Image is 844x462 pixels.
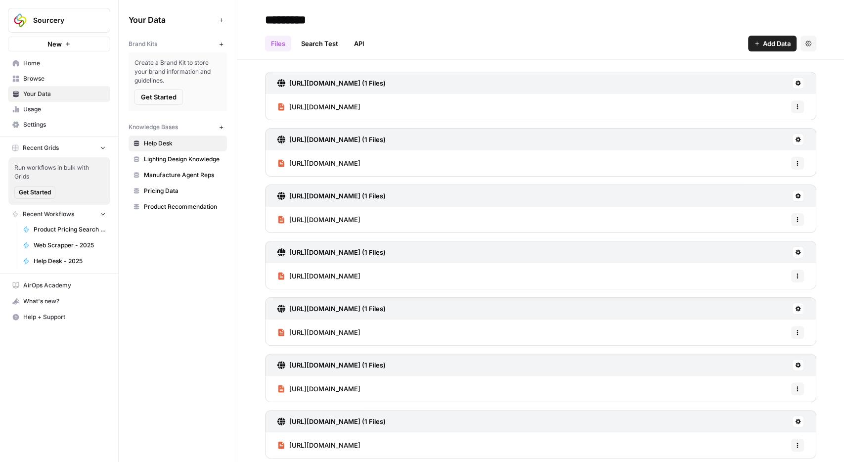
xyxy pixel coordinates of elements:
div: What's new? [8,294,110,309]
a: Your Data [8,86,110,102]
span: Web Scrapper - 2025 [34,241,106,250]
span: Settings [23,120,106,129]
span: AirOps Academy [23,281,106,290]
button: Add Data [748,36,797,51]
span: Get Started [141,92,177,102]
span: Manufacture Agent Reps [144,171,222,180]
span: [URL][DOMAIN_NAME] [289,271,360,281]
span: Product Recommendation [144,202,222,211]
a: [URL][DOMAIN_NAME] [277,376,360,402]
a: Help Desk [129,136,227,151]
span: [URL][DOMAIN_NAME] [289,384,360,394]
span: Add Data [763,39,791,48]
span: Usage [23,105,106,114]
a: [URL][DOMAIN_NAME] (1 Files) [277,241,386,263]
button: Recent Grids [8,140,110,155]
h3: [URL][DOMAIN_NAME] (1 Files) [289,247,386,257]
a: Search Test [295,36,344,51]
a: Product Pricing Search - 2025 [18,222,110,237]
span: Your Data [23,90,106,98]
a: [URL][DOMAIN_NAME] (1 Files) [277,354,386,376]
a: [URL][DOMAIN_NAME] [277,207,360,232]
button: Get Started [14,186,55,199]
span: Sourcery [33,15,93,25]
span: Get Started [19,188,51,197]
span: [URL][DOMAIN_NAME] [289,440,360,450]
span: [URL][DOMAIN_NAME] [289,158,360,168]
h3: [URL][DOMAIN_NAME] (1 Files) [289,304,386,314]
span: New [47,39,62,49]
h3: [URL][DOMAIN_NAME] (1 Files) [289,135,386,144]
span: Brand Kits [129,40,157,48]
a: API [348,36,370,51]
span: Create a Brand Kit to store your brand information and guidelines. [134,58,221,85]
span: [URL][DOMAIN_NAME] [289,215,360,225]
a: Home [8,55,110,71]
a: Usage [8,101,110,117]
a: Product Recommendation [129,199,227,215]
a: Help Desk - 2025 [18,253,110,269]
button: What's new? [8,293,110,309]
span: Pricing Data [144,186,222,195]
span: Product Pricing Search - 2025 [34,225,106,234]
span: Lighting Design Knowledge [144,155,222,164]
span: [URL][DOMAIN_NAME] [289,102,360,112]
a: Settings [8,117,110,133]
a: [URL][DOMAIN_NAME] (1 Files) [277,411,386,432]
h3: [URL][DOMAIN_NAME] (1 Files) [289,360,386,370]
a: Manufacture Agent Reps [129,167,227,183]
span: Recent Workflows [23,210,74,219]
span: Home [23,59,106,68]
a: [URL][DOMAIN_NAME] [277,94,360,120]
a: [URL][DOMAIN_NAME] [277,432,360,458]
span: Recent Grids [23,143,59,152]
button: Recent Workflows [8,207,110,222]
a: [URL][DOMAIN_NAME] [277,320,360,345]
a: AirOps Academy [8,277,110,293]
button: New [8,37,110,51]
span: Your Data [129,14,215,26]
a: Browse [8,71,110,87]
button: Help + Support [8,309,110,325]
span: Help Desk - 2025 [34,257,106,266]
a: [URL][DOMAIN_NAME] (1 Files) [277,185,386,207]
a: [URL][DOMAIN_NAME] (1 Files) [277,72,386,94]
a: [URL][DOMAIN_NAME] [277,150,360,176]
h3: [URL][DOMAIN_NAME] (1 Files) [289,78,386,88]
a: Pricing Data [129,183,227,199]
span: [URL][DOMAIN_NAME] [289,327,360,337]
a: Web Scrapper - 2025 [18,237,110,253]
button: Get Started [134,89,183,105]
span: Help + Support [23,313,106,322]
a: Lighting Design Knowledge [129,151,227,167]
span: Run workflows in bulk with Grids [14,163,104,181]
span: Knowledge Bases [129,123,178,132]
a: [URL][DOMAIN_NAME] (1 Files) [277,298,386,320]
span: Help Desk [144,139,222,148]
img: Sourcery Logo [11,11,29,29]
a: [URL][DOMAIN_NAME] (1 Files) [277,129,386,150]
h3: [URL][DOMAIN_NAME] (1 Files) [289,191,386,201]
h3: [URL][DOMAIN_NAME] (1 Files) [289,416,386,426]
span: Browse [23,74,106,83]
a: Files [265,36,291,51]
a: [URL][DOMAIN_NAME] [277,263,360,289]
button: Workspace: Sourcery [8,8,110,33]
